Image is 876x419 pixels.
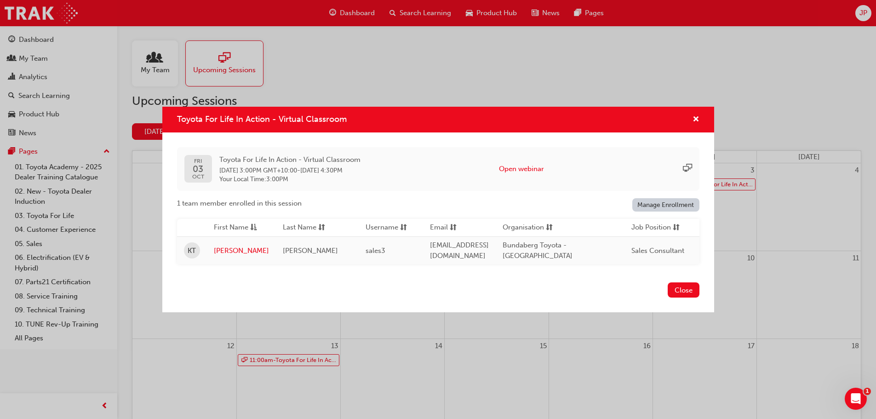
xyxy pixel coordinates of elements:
span: Toyota For Life In Action - Virtual Classroom [177,114,347,124]
span: First Name [214,222,248,234]
span: sorting-icon [318,222,325,234]
div: - [219,155,361,184]
span: Sales Consultant [631,247,684,255]
span: Email [430,222,448,234]
button: Open webinar [499,164,544,174]
span: Organisation [503,222,544,234]
span: sorting-icon [546,222,553,234]
button: Emailsorting-icon [430,222,481,234]
span: sessionType_ONLINE_URL-icon [683,164,692,174]
button: Close [668,282,699,298]
iframe: Intercom live chat [845,388,867,410]
span: [PERSON_NAME] [283,247,338,255]
span: 1 [864,388,871,395]
span: Bundaberg Toyota - [GEOGRAPHIC_DATA] [503,241,573,260]
span: OCT [192,174,204,180]
span: 03 Oct 2025 4:30PM [300,166,343,174]
span: asc-icon [250,222,257,234]
span: 03 Oct 2025 3:00PM GMT+10:00 [219,166,297,174]
button: Organisationsorting-icon [503,222,553,234]
span: Username [366,222,398,234]
button: Job Positionsorting-icon [631,222,682,234]
span: 03 [192,164,204,174]
span: Job Position [631,222,671,234]
span: sorting-icon [450,222,457,234]
button: Usernamesorting-icon [366,222,416,234]
span: Last Name [283,222,316,234]
span: FRI [192,158,204,164]
span: sales3 [366,247,385,255]
span: 1 team member enrolled in this session [177,198,302,209]
button: First Nameasc-icon [214,222,264,234]
a: Manage Enrollment [632,198,699,212]
span: [EMAIL_ADDRESS][DOMAIN_NAME] [430,241,489,260]
a: [PERSON_NAME] [214,246,269,256]
span: cross-icon [693,116,699,124]
button: Last Namesorting-icon [283,222,333,234]
div: Toyota For Life In Action - Virtual Classroom [162,107,714,313]
span: KT [188,246,196,256]
button: cross-icon [693,114,699,126]
span: sorting-icon [673,222,680,234]
span: Toyota For Life In Action - Virtual Classroom [219,155,361,165]
span: Your Local Time : 3:00PM [219,175,361,184]
span: sorting-icon [400,222,407,234]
